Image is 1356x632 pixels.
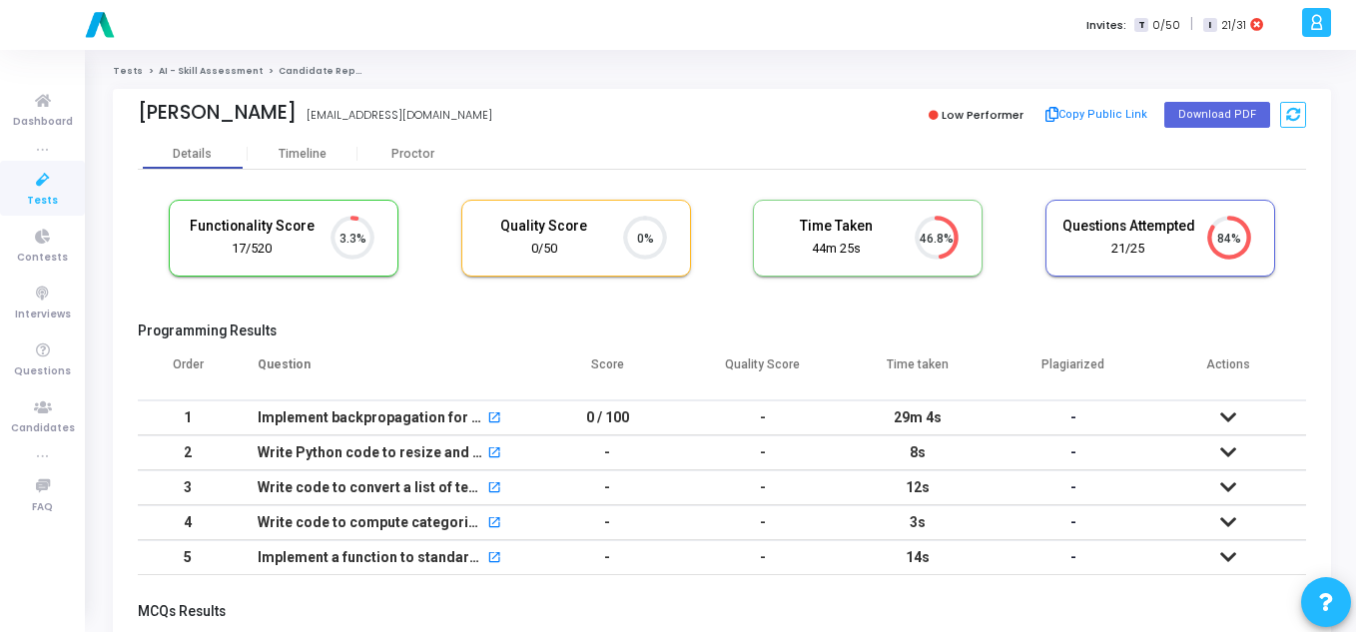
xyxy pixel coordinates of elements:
[258,436,484,469] div: Write Python code to resize and normalize a batch of images.
[530,400,686,435] td: 0 / 100
[138,101,297,124] div: [PERSON_NAME]
[530,505,686,540] td: -
[27,193,58,210] span: Tests
[1151,344,1307,400] th: Actions
[13,114,73,131] span: Dashboard
[942,107,1023,123] span: Low Performer
[1203,18,1216,33] span: I
[307,107,492,124] div: [EMAIL_ADDRESS][DOMAIN_NAME]
[477,218,611,235] h5: Quality Score
[1070,514,1076,530] span: -
[17,250,68,267] span: Contests
[841,344,997,400] th: Time taken
[487,412,501,426] mat-icon: open_in_new
[841,400,997,435] td: 29m 4s
[14,363,71,380] span: Questions
[113,65,143,77] a: Tests
[996,344,1151,400] th: Plagiarized
[1221,17,1246,34] span: 21/31
[138,344,238,400] th: Order
[685,435,841,470] td: -
[685,540,841,575] td: -
[1061,240,1195,259] div: 21/25
[685,344,841,400] th: Quality Score
[138,400,238,435] td: 1
[530,540,686,575] td: -
[685,470,841,505] td: -
[1039,100,1154,130] button: Copy Public Link
[80,5,120,45] img: logo
[1152,17,1180,34] span: 0/50
[685,505,841,540] td: -
[841,435,997,470] td: 8s
[1164,102,1270,128] button: Download PDF
[279,147,327,162] div: Timeline
[11,420,75,437] span: Candidates
[1070,549,1076,565] span: -
[1070,444,1076,460] span: -
[15,307,71,323] span: Interviews
[769,240,903,259] div: 44m 25s
[841,505,997,540] td: 3s
[487,552,501,566] mat-icon: open_in_new
[258,471,484,504] div: Write code to convert a list of text sentences into TF-IDF features.
[1086,17,1126,34] label: Invites:
[769,218,903,235] h5: Time Taken
[185,218,319,235] h5: Functionality Score
[173,147,212,162] div: Details
[138,603,1306,620] h5: MCQs Results
[487,447,501,461] mat-icon: open_in_new
[1070,409,1076,425] span: -
[1061,218,1195,235] h5: Questions Attempted
[113,65,1331,78] nav: breadcrumb
[138,470,238,505] td: 3
[1190,14,1193,35] span: |
[238,344,530,400] th: Question
[159,65,263,77] a: AI - Skill Assessment
[530,470,686,505] td: -
[357,147,467,162] div: Proctor
[685,400,841,435] td: -
[1070,479,1076,495] span: -
[530,344,686,400] th: Score
[258,506,484,539] div: Write code to compute categorical cross-entropy loss.
[258,541,484,574] div: Implement a function to standardize features (mean=0, std=1).
[487,482,501,496] mat-icon: open_in_new
[185,240,319,259] div: 17/520
[138,540,238,575] td: 5
[841,540,997,575] td: 14s
[138,505,238,540] td: 4
[32,499,53,516] span: FAQ
[841,470,997,505] td: 12s
[138,322,1306,339] h5: Programming Results
[138,435,238,470] td: 2
[1134,18,1147,33] span: T
[477,240,611,259] div: 0/50
[487,517,501,531] mat-icon: open_in_new
[530,435,686,470] td: -
[258,401,484,434] div: Implement backpropagation for a 2-layer neural network in NumPy.
[279,65,370,77] span: Candidate Report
